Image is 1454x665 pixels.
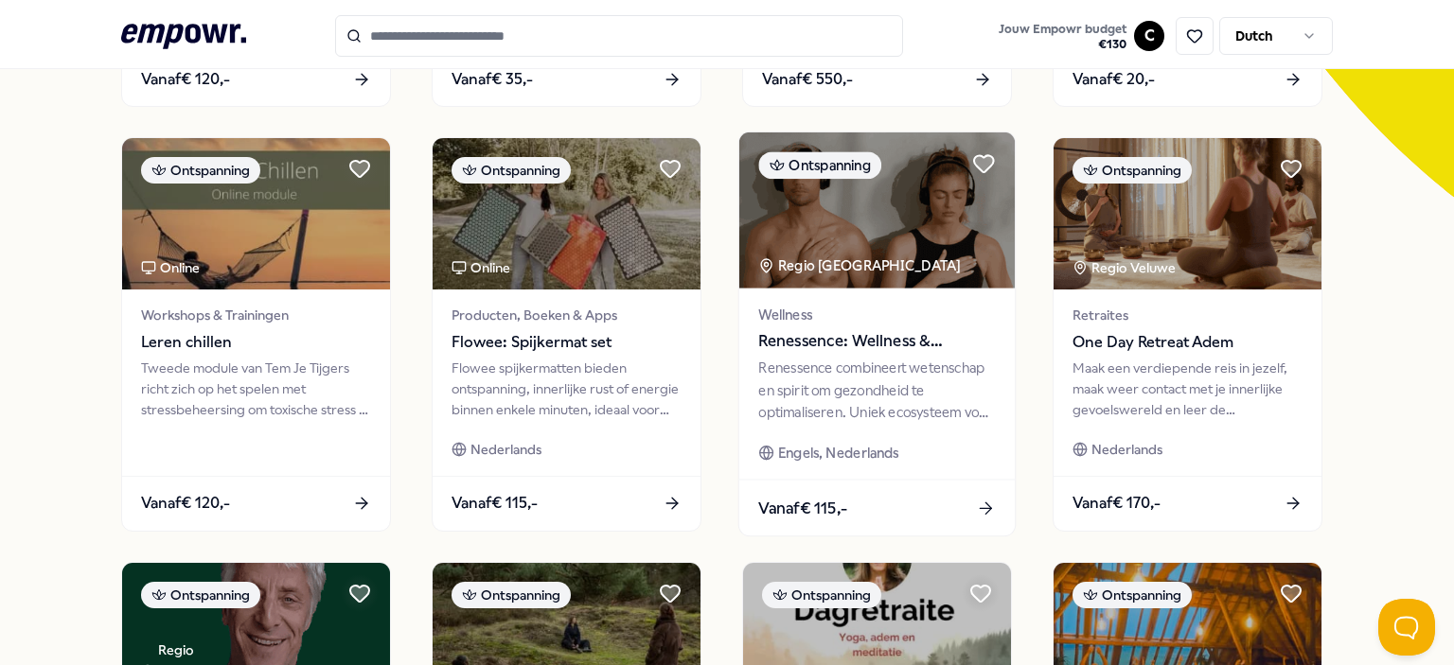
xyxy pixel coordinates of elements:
div: Ontspanning [762,582,881,608]
span: Vanaf € 550,- [762,67,853,92]
div: Ontspanning [452,582,571,608]
div: Renessence combineert wetenschap en spirit om gezondheid te optimaliseren. Uniek ecosysteem voor ... [758,358,995,423]
a: Jouw Empowr budget€130 [991,16,1134,56]
span: Vanaf € 35,- [452,67,533,92]
span: Producten, Boeken & Apps [452,305,682,325]
img: package image [433,138,700,289]
iframe: Help Scout Beacon - Open [1378,599,1435,656]
div: Ontspanning [141,157,260,184]
input: Search for products, categories or subcategories [335,15,903,57]
span: Retraites [1073,305,1303,325]
span: One Day Retreat Adem [1073,330,1303,355]
div: Online [452,257,510,278]
img: package image [739,132,1015,289]
a: package imageOntspanningRegio Veluwe RetraitesOne Day Retreat AdemMaak een verdiepende reis in je... [1053,137,1322,531]
span: Renessence: Wellness & Mindfulness [758,329,995,354]
span: Vanaf € 170,- [1073,491,1161,516]
div: Regio Veluwe [1073,257,1179,278]
img: package image [122,138,390,289]
span: Flowee: Spijkermat set [452,330,682,355]
span: Leren chillen [141,330,371,355]
span: Wellness [758,304,995,325]
div: Maak een verdiepende reis in jezelf, maak weer contact met je innerlijke gevoelswereld en leer de... [1073,358,1303,421]
span: Vanaf € 20,- [1073,67,1155,92]
div: Ontspanning [1073,582,1192,608]
span: Vanaf € 120,- [141,491,230,516]
a: package imageOntspanningOnlineProducten, Boeken & AppsFlowee: Spijkermat setFlowee spijkermatten ... [432,137,701,531]
div: Online [141,257,200,278]
img: package image [1054,138,1321,289]
span: Nederlands [1091,439,1162,460]
span: Vanaf € 115,- [452,491,538,516]
span: Engels, Nederlands [778,443,899,464]
div: Regio [GEOGRAPHIC_DATA] [758,255,964,277]
div: Ontspanning [758,152,881,180]
div: Flowee spijkermatten bieden ontspanning, innerlijke rust of energie binnen enkele minuten, ideaal... [452,358,682,421]
span: Jouw Empowr budget [999,22,1126,37]
a: package imageOntspanningOnlineWorkshops & TrainingenLeren chillenTweede module van Tem Je Tijgers... [121,137,391,531]
button: C [1134,21,1164,51]
div: Tweede module van Tem Je Tijgers richt zich op het spelen met stressbeheersing om toxische stress... [141,358,371,421]
span: Nederlands [470,439,541,460]
span: Vanaf € 115,- [758,496,847,520]
button: Jouw Empowr budget€130 [995,18,1130,56]
div: Ontspanning [1073,157,1192,184]
div: Ontspanning [141,582,260,608]
a: package imageOntspanningRegio [GEOGRAPHIC_DATA] WellnessRenessence: Wellness & MindfulnessRenesse... [738,131,1017,537]
span: Vanaf € 120,- [141,67,230,92]
span: Workshops & Trainingen [141,305,371,325]
div: Ontspanning [452,157,571,184]
span: € 130 [999,37,1126,52]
